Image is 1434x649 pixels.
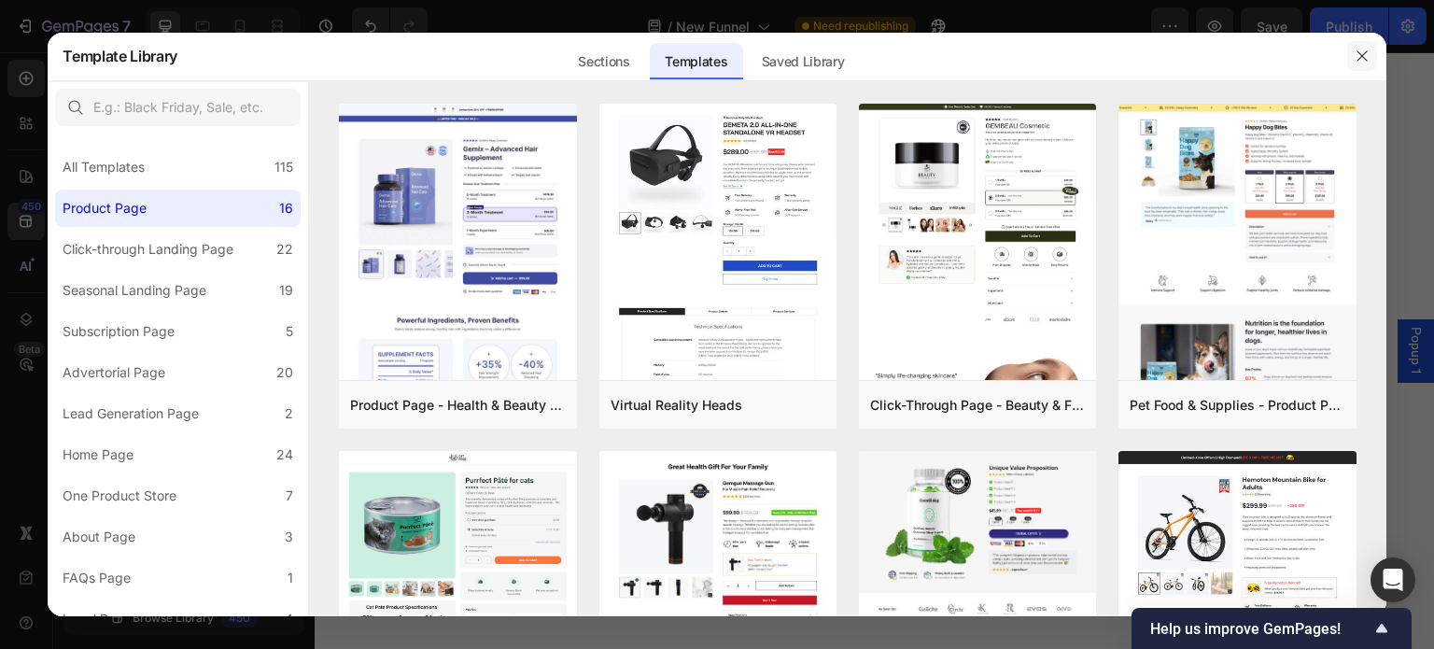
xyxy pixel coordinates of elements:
span: Popup 1 [1092,275,1111,323]
div: 5 [286,320,293,343]
button: Show survey - Help us improve GemPages! [1150,617,1393,640]
div: 2 [285,402,293,425]
div: Home Page [63,444,134,466]
div: 1 [288,567,293,589]
div: About Page [63,526,135,548]
div: Seasonal Landing Page [63,279,206,302]
div: Product Page [63,197,147,219]
div: Open Intercom Messenger [1371,557,1415,602]
div: 4 [285,608,293,630]
div: Pet Food & Supplies - Product Page with Bundle [1130,394,1344,416]
div: 19 [279,279,293,302]
div: Click-Through Page - Beauty & Fitness - Cosmetic [870,394,1085,416]
div: 115 [274,156,293,178]
div: Click-through Landing Page [63,238,233,261]
div: Virtual Reality Heads [611,394,742,416]
h2: Template Library [63,32,177,80]
div: Templates [650,43,742,80]
span: Help us improve GemPages! [1150,620,1371,638]
div: 22 [276,238,293,261]
div: 3 [285,526,293,548]
div: FAQs Page [63,567,131,589]
div: Saved Library [747,43,860,80]
div: Advertorial Page [63,361,165,384]
div: One Product Store [63,485,176,507]
div: Subscription Page [63,320,175,343]
div: Sections [563,43,644,80]
div: 7 [286,485,293,507]
div: All Templates [63,156,145,178]
div: Legal Page [63,608,132,630]
div: Product Page - Health & Beauty - Hair Supplement [350,394,565,416]
div: 20 [276,361,293,384]
div: Lead Generation Page [63,402,199,425]
div: 24 [276,444,293,466]
div: 16 [279,197,293,219]
input: E.g.: Black Friday, Sale, etc. [55,89,301,126]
